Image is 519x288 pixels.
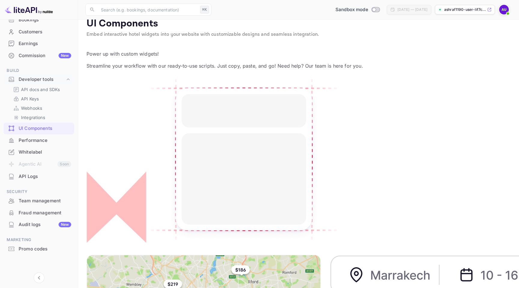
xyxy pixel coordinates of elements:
img: Custom Widget PNG [146,74,341,243]
div: ⌘K [200,6,209,14]
a: CommissionNew [4,50,74,61]
div: Team management [19,198,71,204]
p: API docs and SDKs [21,86,60,93]
div: Promo codes [19,246,71,253]
div: New [59,222,71,227]
span: Marketing [4,237,74,243]
div: Switch to Production mode [333,6,382,13]
span: Security [4,188,74,195]
div: [DATE] — [DATE] [397,7,427,12]
div: Earnings [4,38,74,50]
div: Commission [19,52,71,59]
div: Developer tools [4,74,74,85]
div: Customers [19,29,71,35]
div: API Keys [11,94,72,103]
span: Build [4,67,74,74]
a: Team management [4,195,74,206]
div: Whitelabel [19,149,71,156]
div: API Logs [19,173,71,180]
input: Search (e.g. bookings, documentation) [97,4,198,16]
a: Whitelabel [4,146,74,158]
div: CommissionNew [4,50,74,62]
a: Performance [4,135,74,146]
button: Collapse navigation [34,272,44,283]
div: Integrations [11,113,72,122]
p: ashraf1190-user-lif7c.... [444,7,486,12]
div: UI Components [19,125,71,132]
div: Audit logs [19,221,71,228]
a: Fraud management [4,207,74,218]
div: Earnings [19,40,71,47]
img: Ashraf1190 User [499,5,509,14]
div: Bookings [19,17,71,23]
div: Bookings [4,14,74,26]
p: Streamline your workflow with our ready-to-use scripts. Just copy, paste, and go! Need help? Our ... [86,62,511,69]
div: API docs and SDKs [11,85,72,94]
a: UI Components [4,123,74,134]
a: API Keys [13,96,69,102]
span: Sandbox mode [335,6,368,13]
div: Fraud management [19,210,71,216]
a: Webhooks [13,105,69,111]
div: Performance [19,137,71,144]
a: Audit logsNew [4,219,74,230]
p: API Keys [21,96,39,102]
div: Webhooks [11,104,72,112]
div: Whitelabel [4,146,74,158]
p: Embed interactive hotel widgets into your website with customizable designs and seamless integrat... [86,31,511,38]
p: UI Components [86,18,511,30]
p: Webhooks [21,105,42,111]
p: Power up with custom widgets! [86,50,511,57]
a: API Logs [4,171,74,182]
a: Customers [4,26,74,37]
div: New [59,53,71,58]
a: Integrations [13,114,69,121]
a: Promo codes [4,243,74,254]
a: Earnings [4,38,74,49]
div: Customers [4,26,74,38]
a: API docs and SDKs [13,86,69,93]
a: Bookings [4,14,74,25]
img: LiteAPI logo [5,5,53,14]
p: Integrations [21,114,45,121]
div: Developer tools [19,76,65,83]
